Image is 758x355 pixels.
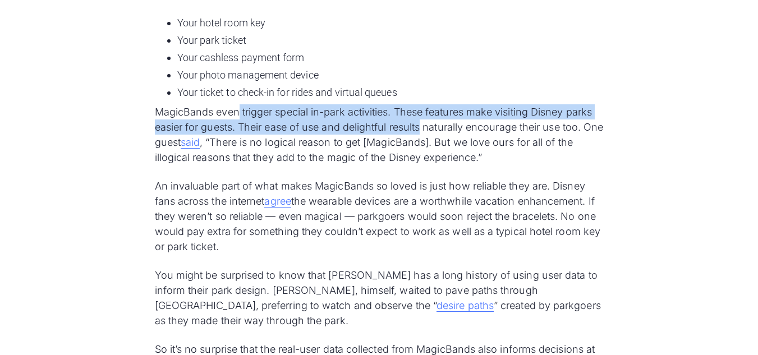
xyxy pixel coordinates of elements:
p: MagicBands even trigger special in-park activities. These features make visiting Disney parks eas... [155,104,604,165]
p: An invaluable part of what makes MagicBands so loved is just how reliable they are. Disney fans a... [155,178,604,254]
a: said [181,136,200,149]
li: Your park ticket [177,33,604,48]
li: Your cashless payment form [177,50,604,65]
li: Your ticket to check-in for rides and virtual queues [177,85,604,100]
a: desire paths [437,299,494,312]
a: agree [264,195,291,208]
p: You might be surprised to know that [PERSON_NAME] has a long history of using user data to inform... [155,268,604,328]
li: Your photo management device [177,67,604,82]
li: Your hotel room key [177,15,604,30]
